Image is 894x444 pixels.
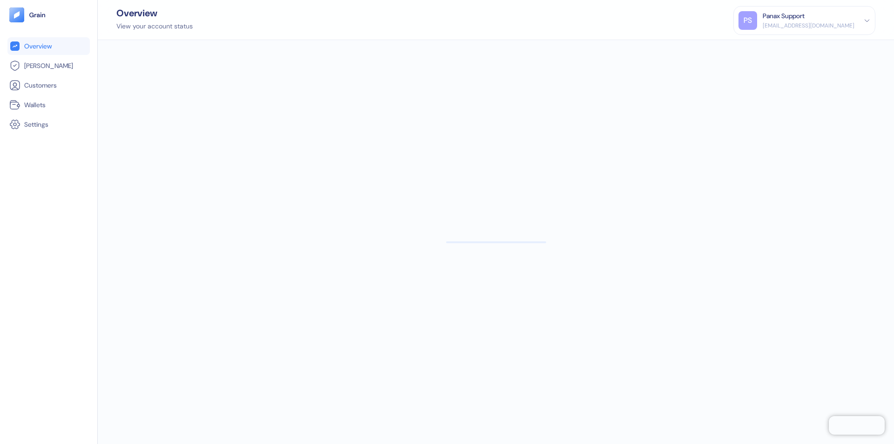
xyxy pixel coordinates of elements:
[9,7,24,22] img: logo-tablet-V2.svg
[738,11,757,30] div: PS
[24,81,57,90] span: Customers
[9,119,88,130] a: Settings
[9,60,88,71] a: [PERSON_NAME]
[9,80,88,91] a: Customers
[9,41,88,52] a: Overview
[24,61,73,70] span: [PERSON_NAME]
[24,100,46,109] span: Wallets
[116,21,193,31] div: View your account status
[29,12,46,18] img: logo
[763,21,854,30] div: [EMAIL_ADDRESS][DOMAIN_NAME]
[24,41,52,51] span: Overview
[829,416,885,435] iframe: Chatra live chat
[116,8,193,18] div: Overview
[9,99,88,110] a: Wallets
[763,11,805,21] div: Panax Support
[24,120,48,129] span: Settings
